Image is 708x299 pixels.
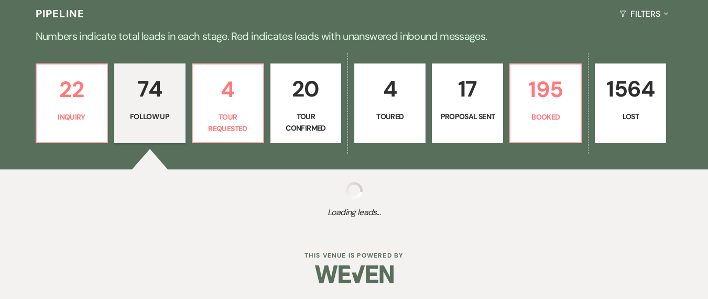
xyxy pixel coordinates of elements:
p: 4 [361,71,419,106]
img: loading spinner [346,182,363,199]
p: Lost [602,111,659,122]
p: 4 [199,72,257,107]
p: 22 [43,72,101,107]
p: Proposal Sent [439,111,496,122]
a: 17Proposal Sent [432,63,503,143]
p: Follow Up [121,111,179,122]
p: Toured [361,111,419,122]
p: Tour Requested [199,111,257,135]
p: 74 [121,71,179,106]
a: 4Tour Requested [192,63,264,143]
p: Inquiry [43,111,101,123]
span: Loading leads... [36,206,673,219]
p: 20 [277,71,335,106]
p: 17 [439,71,496,106]
p: 195 [517,72,574,107]
p: 1564 [602,71,659,106]
p: Booked [517,111,574,123]
h3: Pipeline [36,6,85,21]
a: 195Booked [509,63,582,143]
a: 74Follow Up [114,63,186,143]
a: 4Toured [354,63,426,143]
img: Weven Logo [315,256,394,293]
p: Tour Confirmed [277,111,335,134]
a: 20Tour Confirmed [270,63,342,143]
a: 1564Lost [595,63,666,143]
a: 22Inquiry [36,63,108,143]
